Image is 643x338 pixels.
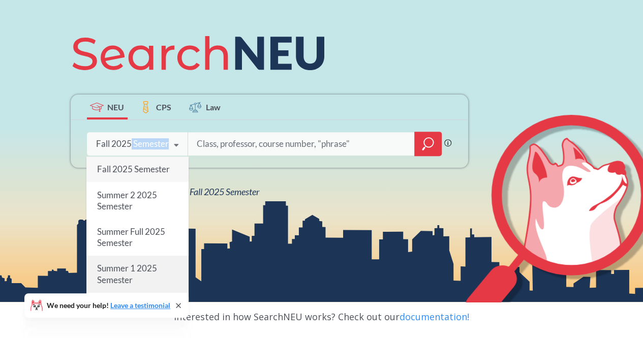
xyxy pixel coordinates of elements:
span: Law [206,101,221,113]
a: documentation! [400,311,469,323]
span: Summer 2 2025 Semester [97,190,157,211]
div: Fall 2025 Semester [96,138,169,149]
a: Leave a testimonial [110,301,170,310]
span: NEU [107,101,124,113]
span: NEU Fall 2025 Semester [170,186,259,197]
input: Class, professor, course number, "phrase" [196,133,407,155]
span: CPS [156,101,171,113]
span: Summer 1 2025 Semester [97,263,157,285]
span: Fall 2025 Semester [97,164,169,174]
span: Summer Full 2025 Semester [97,226,165,248]
svg: magnifying glass [422,137,434,151]
span: View all classes for [96,186,259,197]
div: magnifying glass [414,132,442,156]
